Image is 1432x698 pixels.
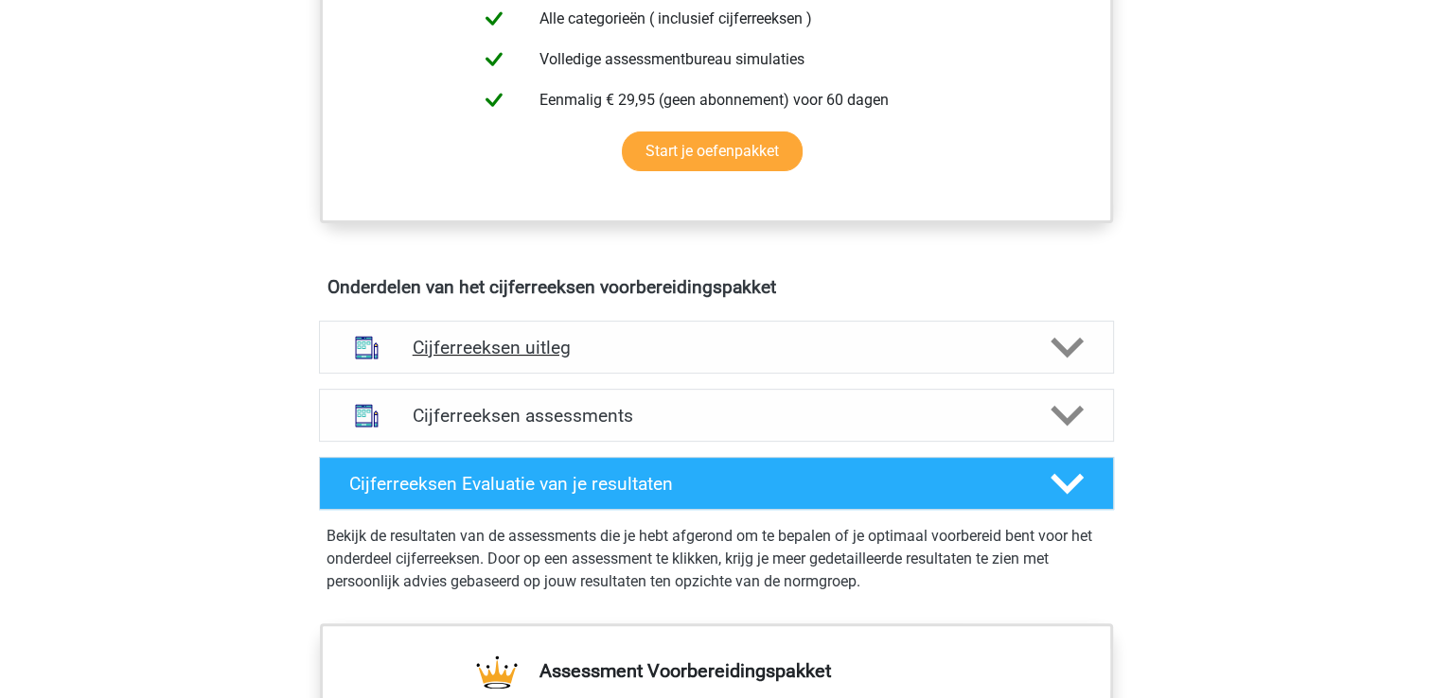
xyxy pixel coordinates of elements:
a: assessments Cijferreeksen assessments [311,389,1122,442]
p: Bekijk de resultaten van de assessments die je hebt afgerond om te bepalen of je optimaal voorber... [327,525,1106,593]
a: uitleg Cijferreeksen uitleg [311,321,1122,374]
h4: Onderdelen van het cijferreeksen voorbereidingspakket [327,276,1105,298]
h4: Cijferreeksen assessments [413,405,1020,427]
img: cijferreeksen assessments [343,392,391,440]
h4: Cijferreeksen uitleg [413,337,1020,358]
h4: Cijferreeksen Evaluatie van je resultaten [349,473,1020,495]
img: cijferreeksen uitleg [343,323,391,372]
a: Cijferreeksen Evaluatie van je resultaten [311,457,1122,510]
a: Start je oefenpakket [622,131,803,171]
